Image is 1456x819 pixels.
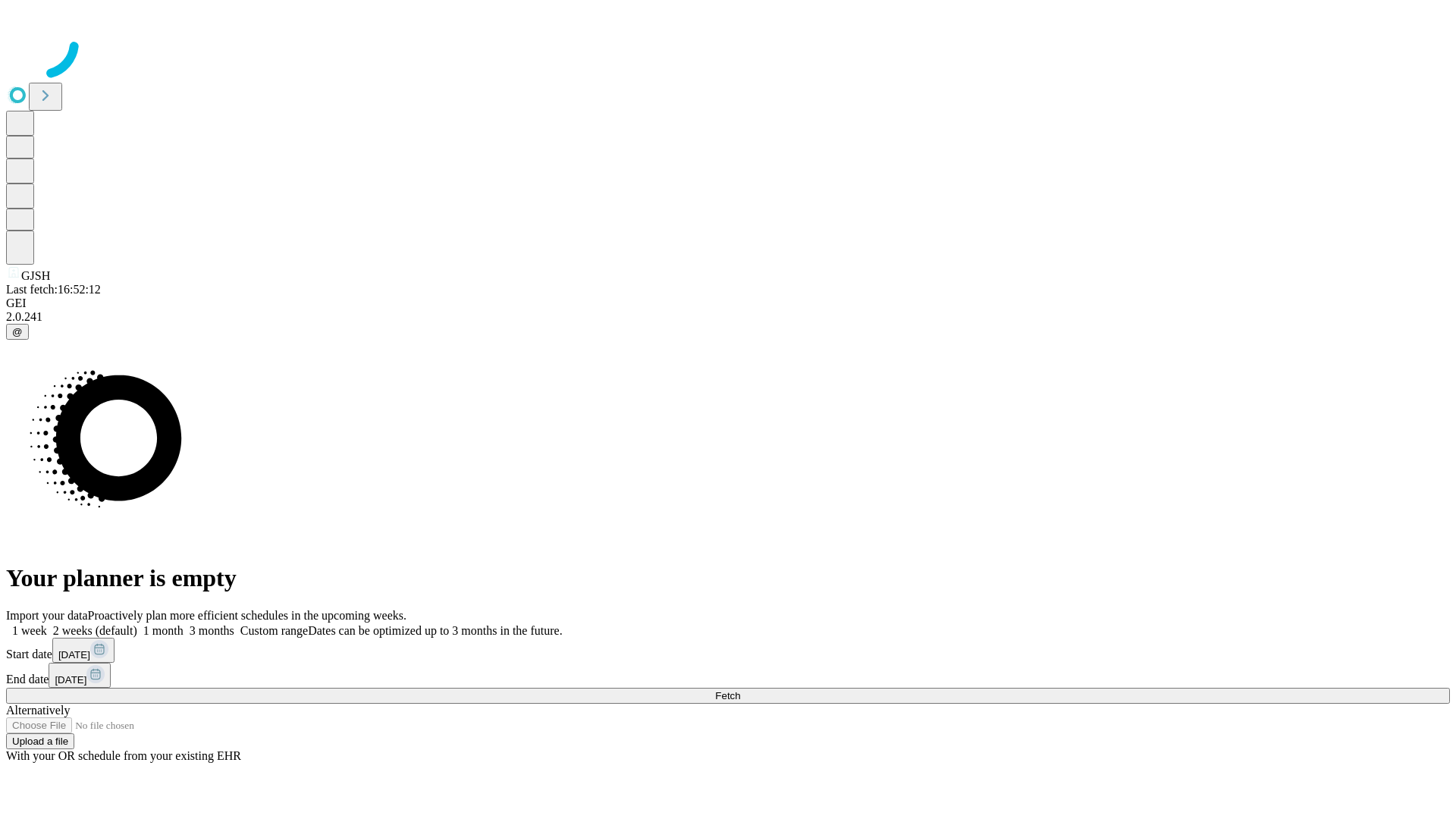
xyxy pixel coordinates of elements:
[6,749,241,762] span: With your OR schedule from your existing EHR
[6,283,101,296] span: Last fetch: 16:52:12
[52,638,115,663] button: [DATE]
[6,704,70,717] span: Alternatively
[6,638,1450,663] div: Start date
[6,663,1450,688] div: End date
[49,663,111,688] button: [DATE]
[6,609,88,622] span: Import your data
[143,624,184,637] span: 1 month
[53,624,137,637] span: 2 weeks (default)
[6,297,1450,310] div: GEI
[6,564,1450,592] h1: Your planner is empty
[6,733,74,749] button: Upload a file
[6,310,1450,324] div: 2.0.241
[6,324,29,340] button: @
[58,649,90,661] span: [DATE]
[715,690,740,701] span: Fetch
[308,624,562,637] span: Dates can be optimized up to 3 months in the future.
[12,326,23,337] span: @
[190,624,234,637] span: 3 months
[12,624,47,637] span: 1 week
[55,674,86,686] span: [DATE]
[21,269,50,282] span: GJSH
[240,624,308,637] span: Custom range
[6,688,1450,704] button: Fetch
[88,609,406,622] span: Proactively plan more efficient schedules in the upcoming weeks.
